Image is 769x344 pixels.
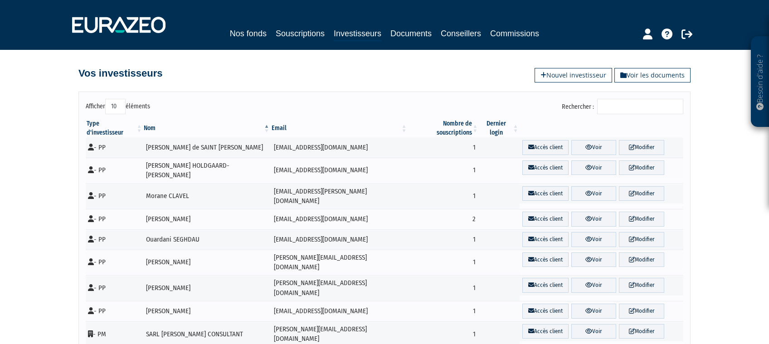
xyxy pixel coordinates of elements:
a: Voir [571,324,617,339]
td: - PP [86,158,143,184]
td: - PP [86,301,143,321]
td: [EMAIL_ADDRESS][DOMAIN_NAME] [271,209,408,229]
td: [PERSON_NAME] de SAINT [PERSON_NAME] [143,137,270,158]
a: Accès client [522,140,569,155]
a: Accès client [522,186,569,201]
th: &nbsp; [520,119,683,137]
label: Afficher éléments [86,99,150,114]
a: Accès client [522,278,569,293]
a: Modifier [619,252,664,267]
a: Voir [571,160,617,175]
a: Voir [571,232,617,247]
a: Voir [571,212,617,227]
a: Accès client [522,160,569,175]
a: Investisseurs [334,27,381,41]
td: 1 [408,137,479,158]
a: Commissions [490,27,539,40]
a: Modifier [619,324,664,339]
td: [PERSON_NAME][EMAIL_ADDRESS][DOMAIN_NAME] [271,250,408,276]
a: Voir les documents [614,68,691,82]
a: Conseillers [441,27,481,40]
td: [EMAIL_ADDRESS][DOMAIN_NAME] [271,229,408,250]
td: - PP [86,137,143,158]
a: Voir [571,304,617,319]
a: Nos fonds [230,27,267,40]
a: Documents [390,27,432,40]
a: Modifier [619,278,664,293]
td: - PP [86,275,143,301]
td: Ouardani SEGHDAU [143,229,270,250]
th: Type d'investisseur : activer pour trier la colonne par ordre croissant [86,119,143,137]
a: Voir [571,186,617,201]
td: [PERSON_NAME] [143,301,270,321]
a: Nouvel investisseur [535,68,612,82]
td: [PERSON_NAME] [143,209,270,229]
th: Nombre de souscriptions : activer pour trier la colonne par ordre croissant [408,119,479,137]
a: Voir [571,278,617,293]
th: Nom : activer pour trier la colonne par ordre d&eacute;croissant [143,119,270,137]
td: [EMAIL_ADDRESS][DOMAIN_NAME] [271,137,408,158]
img: 1732889491-logotype_eurazeo_blanc_rvb.png [72,17,165,33]
td: - PP [86,209,143,229]
td: 1 [408,158,479,184]
td: 1 [408,184,479,209]
td: - PP [86,229,143,250]
a: Modifier [619,160,664,175]
td: 1 [408,275,479,301]
td: [PERSON_NAME] HOLDGAARD-[PERSON_NAME] [143,158,270,184]
a: Voir [571,140,617,155]
a: Accès client [522,232,569,247]
a: Souscriptions [276,27,325,40]
label: Rechercher : [562,99,683,114]
td: [EMAIL_ADDRESS][DOMAIN_NAME] [271,158,408,184]
th: Dernier login : activer pour trier la colonne par ordre croissant [479,119,519,137]
select: Afficheréléments [105,99,126,114]
td: [EMAIL_ADDRESS][DOMAIN_NAME] [271,301,408,321]
a: Modifier [619,304,664,319]
a: Accès client [522,252,569,267]
td: 1 [408,250,479,276]
a: Accès client [522,304,569,319]
th: Email : activer pour trier la colonne par ordre croissant [271,119,408,137]
a: Modifier [619,212,664,227]
td: - PP [86,250,143,276]
a: Modifier [619,186,664,201]
h4: Vos investisseurs [78,68,162,79]
td: [EMAIL_ADDRESS][PERSON_NAME][DOMAIN_NAME] [271,184,408,209]
td: 2 [408,209,479,229]
td: - PP [86,184,143,209]
a: Modifier [619,232,664,247]
p: Besoin d'aide ? [755,41,765,123]
td: [PERSON_NAME] [143,275,270,301]
td: 1 [408,229,479,250]
td: [PERSON_NAME] [143,250,270,276]
a: Modifier [619,140,664,155]
input: Rechercher : [597,99,683,114]
td: Morane CLAVEL [143,184,270,209]
td: 1 [408,301,479,321]
a: Accès client [522,324,569,339]
a: Accès client [522,212,569,227]
a: Voir [571,252,617,267]
td: [PERSON_NAME][EMAIL_ADDRESS][DOMAIN_NAME] [271,275,408,301]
